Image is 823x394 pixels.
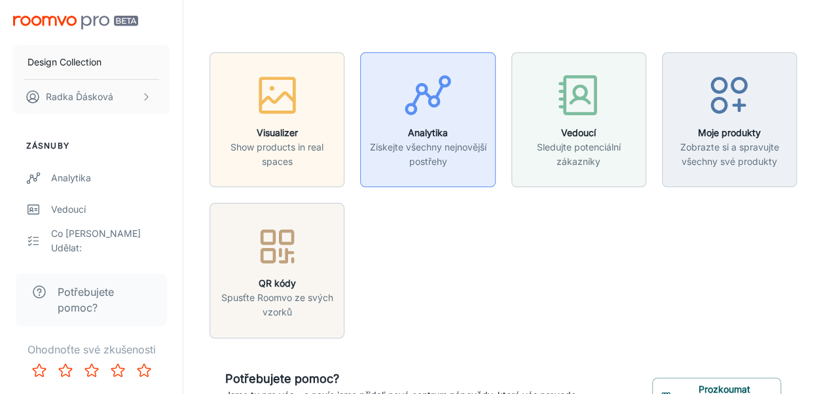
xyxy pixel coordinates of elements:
button: VisualizerShow products in real spaces [210,52,344,187]
a: VedoucíSledujte potenciální zákazníky [511,113,646,126]
a: AnalytikaZískejte všechny nejnovější postřehy [360,113,495,126]
p: Získejte všechny nejnovější postřehy [369,140,486,169]
a: Moje produktyZobrazte si a spravujte všechny své produkty [662,113,797,126]
button: AnalytikaZískejte všechny nejnovější postřehy [360,52,495,187]
p: Zobrazte si a spravujte všechny své produkty [670,140,788,169]
button: Rate 1 star [26,357,52,384]
p: Radka Ďásková [46,90,113,104]
p: Sledujte potenciální zákazníky [520,140,638,169]
h6: Potřebujete pomoc? [225,370,647,388]
h6: Visualizer [218,126,336,140]
button: QR kódySpusťte Roomvo ze svých vzorků [210,203,344,338]
button: VedoucíSledujte potenciální zákazníky [511,52,646,187]
button: Rate 3 star [79,357,105,384]
p: Spusťte Roomvo ze svých vzorků [218,291,336,319]
h6: QR kódy [218,276,336,291]
button: Design Collection [13,45,170,79]
div: Co [PERSON_NAME] udělat: [51,226,170,255]
div: Vedoucí [51,202,170,217]
button: Rate 5 star [131,357,157,384]
button: Radka Ďásková [13,80,170,114]
p: Design Collection [27,55,101,69]
p: Show products in real spaces [218,140,336,169]
h6: Vedoucí [520,126,638,140]
span: Potřebujete pomoc? [58,284,151,315]
button: Rate 2 star [52,357,79,384]
img: Roomvo PRO Beta [13,16,138,29]
button: Moje produktyZobrazte si a spravujte všechny své produkty [662,52,797,187]
p: Ohodnoťte své zkušenosti [10,342,172,357]
button: Rate 4 star [105,357,131,384]
h6: Moje produkty [670,126,788,140]
div: Analytika [51,171,170,185]
h6: Analytika [369,126,486,140]
a: QR kódySpusťte Roomvo ze svých vzorků [210,263,344,276]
